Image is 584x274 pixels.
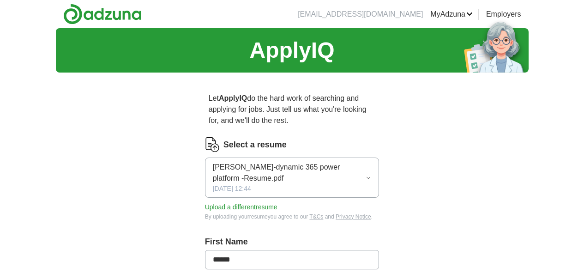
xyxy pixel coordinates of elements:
[205,89,379,130] p: Let do the hard work of searching and applying for jobs. Just tell us what you're looking for, an...
[249,34,334,67] h1: ApplyIQ
[213,162,366,184] span: [PERSON_NAME]-dynamic 365 power platform -Resume.pdf
[205,202,277,212] button: Upload a differentresume
[219,94,247,102] strong: ApplyIQ
[336,213,371,220] a: Privacy Notice
[213,184,251,194] span: [DATE] 12:44
[298,9,423,20] li: [EMAIL_ADDRESS][DOMAIN_NAME]
[205,137,220,152] img: CV Icon
[205,213,379,221] div: By uploading your resume you agree to our and .
[223,139,287,151] label: Select a resume
[63,4,142,24] img: Adzuna logo
[486,9,521,20] a: Employers
[205,158,379,198] button: [PERSON_NAME]-dynamic 365 power platform -Resume.pdf[DATE] 12:44
[205,236,379,248] label: First Name
[309,213,323,220] a: T&Cs
[430,9,473,20] a: MyAdzuna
